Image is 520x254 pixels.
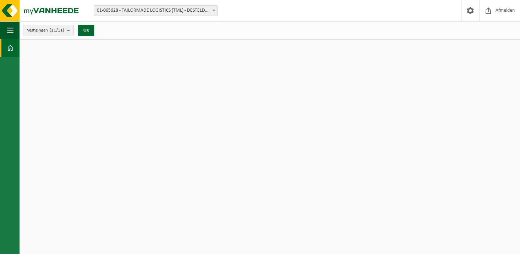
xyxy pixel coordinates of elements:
[78,25,94,36] button: OK
[94,5,218,16] span: 01-065628 - TAILORMADE LOGISTICS (TML) - DESTELDONK
[23,25,74,35] button: Vestigingen(11/11)
[27,25,64,36] span: Vestigingen
[94,6,217,16] span: 01-065628 - TAILORMADE LOGISTICS (TML) - DESTELDONK
[50,28,64,33] count: (11/11)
